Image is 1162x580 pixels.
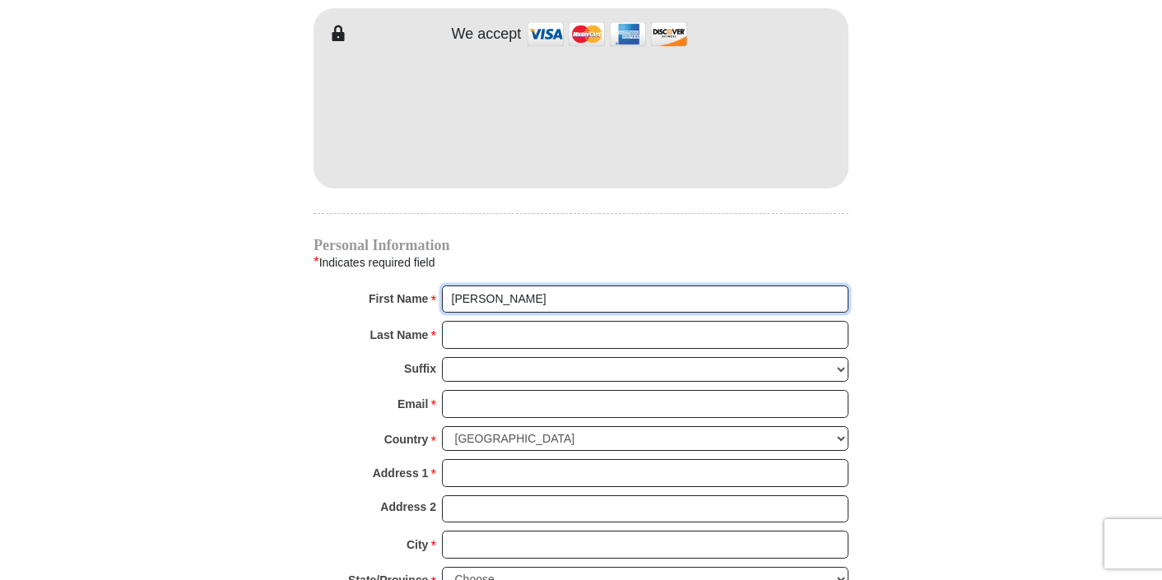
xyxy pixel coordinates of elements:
h4: We accept [452,26,522,44]
strong: Country [384,428,429,451]
div: Indicates required field [314,252,848,273]
strong: First Name [369,287,428,310]
strong: Email [397,392,428,415]
iframe: To enrich screen reader interactions, please activate Accessibility in Grammarly extension settings [314,44,848,183]
strong: City [407,533,428,556]
strong: Suffix [404,357,436,380]
img: credit cards accepted [525,16,690,52]
h4: Personal Information [314,239,848,252]
strong: Address 1 [373,462,429,485]
strong: Last Name [370,323,429,346]
strong: Address 2 [380,495,436,518]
